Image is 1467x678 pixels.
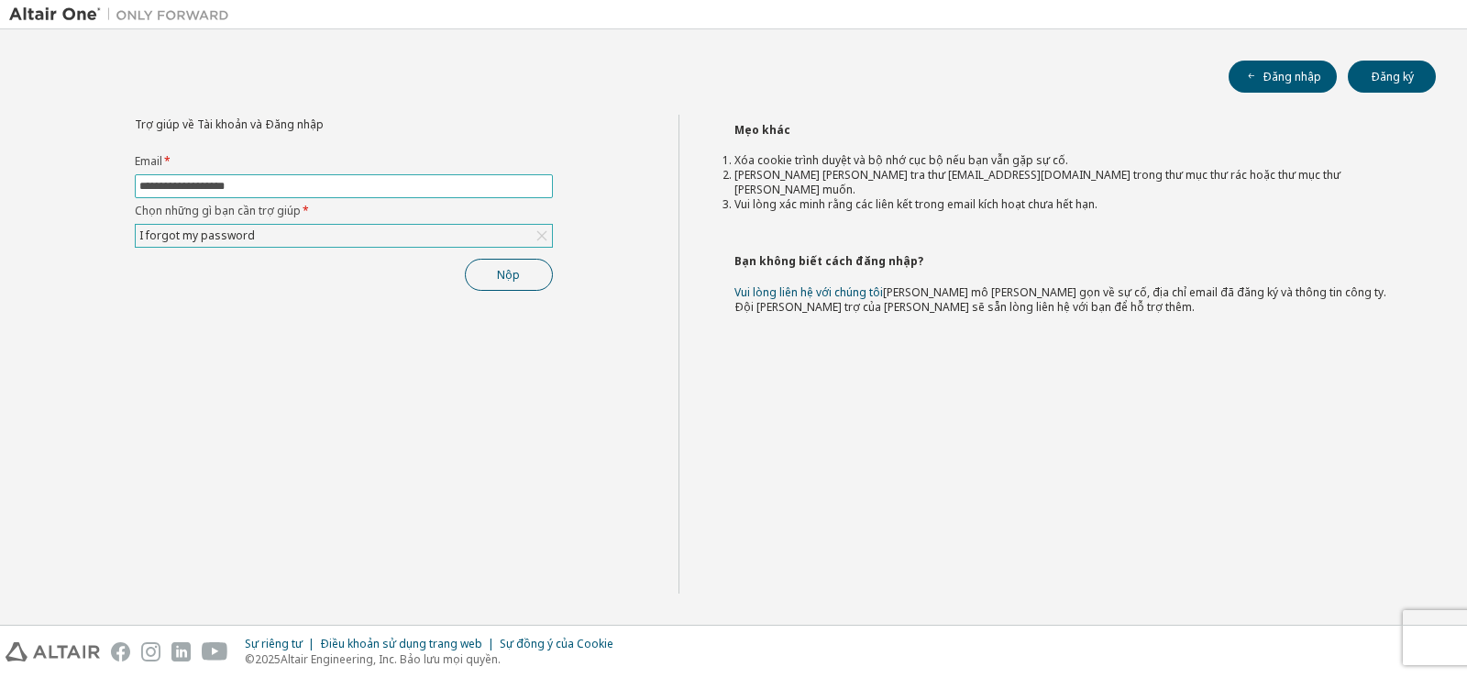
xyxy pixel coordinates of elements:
[734,152,1068,168] font: Xóa cookie trình duyệt và bộ nhớ cục bộ nếu bạn vẫn gặp sự cố.
[245,636,303,651] font: Sự riêng tư
[111,642,130,661] img: facebook.svg
[734,284,1386,315] font: [PERSON_NAME] mô [PERSON_NAME] gọn về sự cố, địa chỉ email đã đăng ký và thông tin công ty. Đội [...
[1371,69,1414,84] font: Đăng ký
[320,636,482,651] font: Điều khoản sử dụng trang web
[6,642,100,661] img: altair_logo.svg
[135,153,162,169] font: Email
[497,267,520,283] font: Nộp
[245,651,255,667] font: ©
[171,642,191,661] img: linkedin.svg
[141,642,160,661] img: instagram.svg
[734,196,1097,212] font: Vui lòng xác minh rằng các liên kết trong email kích hoạt chưa hết hạn.
[734,253,923,269] font: Bạn không biết cách đăng nhập?
[9,6,238,24] img: Altair One
[1263,69,1321,84] font: Đăng nhập
[734,167,1340,197] font: [PERSON_NAME] [PERSON_NAME] tra thư [EMAIL_ADDRESS][DOMAIN_NAME] trong thư mục thư rác hoặc thư m...
[136,225,552,247] div: I forgot my password
[202,642,228,661] img: youtube.svg
[255,651,281,667] font: 2025
[734,284,883,300] a: Vui lòng liên hệ với chúng tôi
[1348,61,1436,93] button: Đăng ký
[135,203,301,218] font: Chọn những gì bạn cần trợ giúp
[465,259,553,291] button: Nộp
[734,122,790,138] font: Mẹo khác
[135,117,324,132] font: Trợ giúp về Tài khoản và Đăng nhập
[137,226,258,246] div: I forgot my password
[500,636,613,651] font: Sự đồng ý của Cookie
[1229,61,1337,93] button: Đăng nhập
[281,651,501,667] font: Altair Engineering, Inc. Bảo lưu mọi quyền.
